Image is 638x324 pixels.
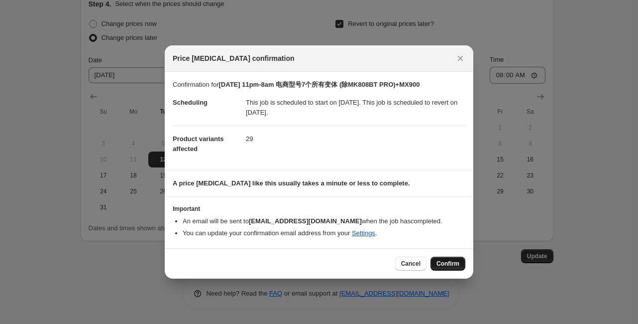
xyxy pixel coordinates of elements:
[395,257,426,271] button: Cancel
[246,90,465,126] dd: This job is scheduled to start on [DATE]. This job is scheduled to revert on [DATE].
[173,99,208,106] span: Scheduling
[173,205,465,213] h3: Important
[249,217,362,225] b: [EMAIL_ADDRESS][DOMAIN_NAME]
[173,53,295,63] span: Price [MEDICAL_DATA] confirmation
[246,126,465,152] dd: 29
[173,135,224,153] span: Product variants affected
[173,80,465,90] p: Confirmation for
[183,228,465,238] li: You can update your confirmation email address from your .
[218,81,420,88] b: [DATE] 11pm-8am 电商型号7个所有变体 (除MK808BT PRO)+MX900
[352,229,375,237] a: Settings
[401,260,421,268] span: Cancel
[183,216,465,226] li: An email will be sent to when the job has completed .
[173,179,410,187] b: A price [MEDICAL_DATA] like this usually takes a minute or less to complete.
[453,51,467,65] button: Close
[430,257,465,271] button: Confirm
[436,260,459,268] span: Confirm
